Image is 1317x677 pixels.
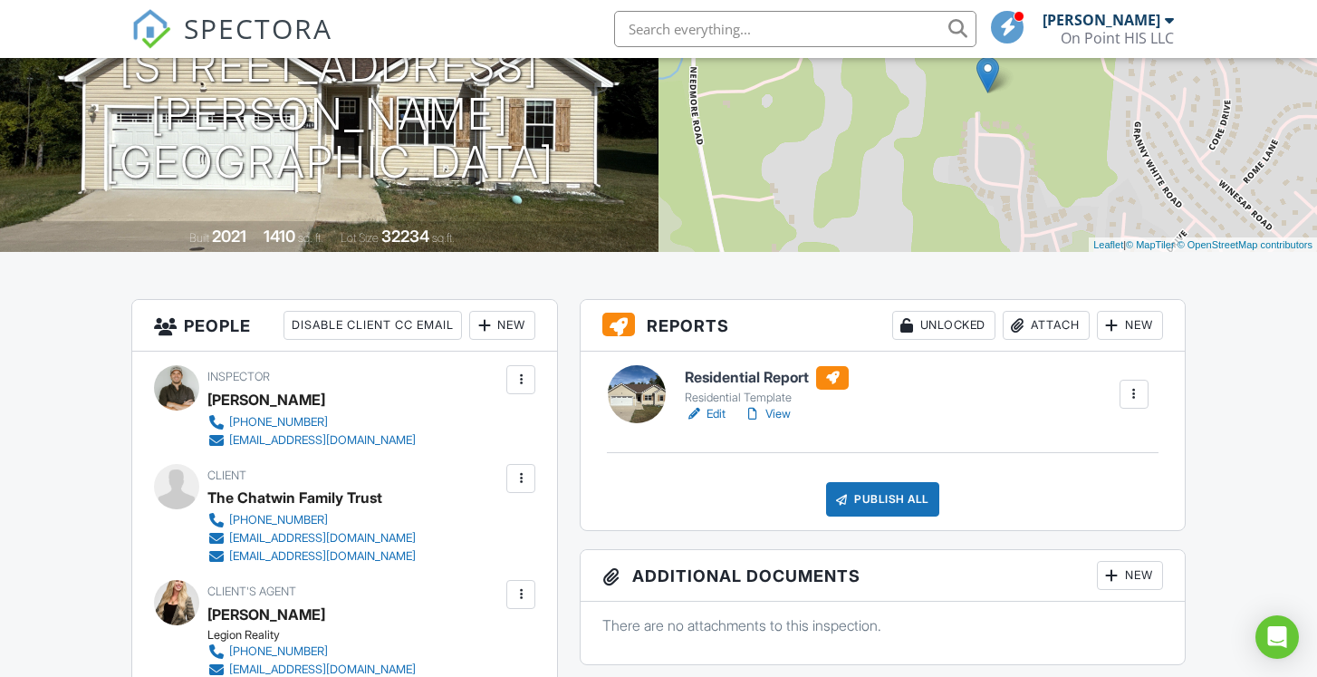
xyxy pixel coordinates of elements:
[207,469,246,482] span: Client
[381,227,429,246] div: 32234
[685,405,726,423] a: Edit
[264,227,295,246] div: 1410
[892,311,995,340] div: Unlocked
[1093,239,1123,250] a: Leaflet
[229,549,416,564] div: [EMAIL_ADDRESS][DOMAIN_NAME]
[207,484,382,511] div: The Chatwin Family Trust
[212,227,246,246] div: 2021
[469,311,535,340] div: New
[744,405,791,423] a: View
[207,511,416,529] a: [PHONE_NUMBER]
[284,311,462,340] div: Disable Client CC Email
[581,550,1185,602] h3: Additional Documents
[207,585,296,598] span: Client's Agent
[229,433,416,448] div: [EMAIL_ADDRESS][DOMAIN_NAME]
[229,415,328,430] div: [PHONE_NUMBER]
[1003,311,1090,340] div: Attach
[1061,29,1174,47] div: On Point HIS LLC
[207,370,270,383] span: Inspector
[1097,311,1163,340] div: New
[229,531,416,546] div: [EMAIL_ADDRESS][DOMAIN_NAME]
[1089,237,1317,253] div: |
[229,513,328,527] div: [PHONE_NUMBER]
[131,9,171,49] img: The Best Home Inspection Software - Spectora
[132,300,557,352] h3: People
[207,643,416,661] a: [PHONE_NUMBER]
[1043,11,1160,29] div: [PERSON_NAME]
[131,24,332,63] a: SPECTORA
[207,601,325,628] a: [PERSON_NAME]
[207,413,416,431] a: [PHONE_NUMBER]
[685,366,849,390] h6: Residential Report
[685,366,849,406] a: Residential Report Residential Template
[207,547,416,566] a: [EMAIL_ADDRESS][DOMAIN_NAME]
[685,391,849,405] div: Residential Template
[189,231,209,245] span: Built
[826,482,939,517] div: Publish All
[29,43,630,186] h1: [STREET_ADDRESS][PERSON_NAME] [GEOGRAPHIC_DATA]
[1255,615,1299,659] div: Open Intercom Messenger
[341,231,379,245] span: Lot Size
[229,662,416,677] div: [EMAIL_ADDRESS][DOMAIN_NAME]
[602,615,1163,635] p: There are no attachments to this inspection.
[229,644,328,659] div: [PHONE_NUMBER]
[432,231,455,245] span: sq.ft.
[1178,239,1312,250] a: © OpenStreetMap contributors
[614,11,976,47] input: Search everything...
[184,9,332,47] span: SPECTORA
[581,300,1185,352] h3: Reports
[1126,239,1175,250] a: © MapTiler
[298,231,323,245] span: sq. ft.
[207,431,416,450] a: [EMAIL_ADDRESS][DOMAIN_NAME]
[207,529,416,547] a: [EMAIL_ADDRESS][DOMAIN_NAME]
[1097,561,1163,590] div: New
[207,628,430,643] div: Legion Reality
[207,386,325,413] div: [PERSON_NAME]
